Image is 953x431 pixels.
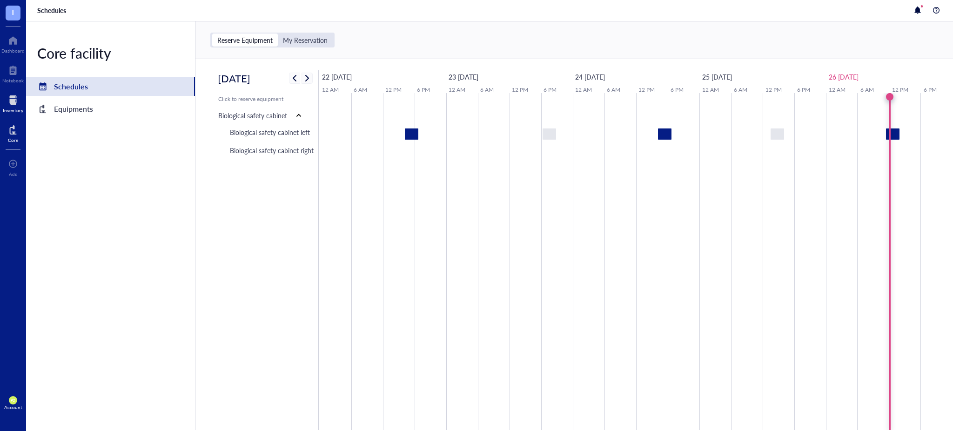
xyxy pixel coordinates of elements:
[890,84,911,96] a: 12 PM
[446,70,481,84] a: September 23, 2025
[230,145,314,155] div: Biological safety cabinet right
[732,84,750,96] a: 6 AM
[3,108,23,113] div: Inventory
[510,84,530,96] a: 12 PM
[218,95,305,103] div: Click to reserve equipment
[573,70,607,84] a: September 24, 2025
[4,404,22,410] div: Account
[212,34,278,47] div: Reserve Equipment
[763,84,784,96] a: 12 PM
[217,36,273,44] div: Reserve Equipment
[26,77,195,96] a: Schedules
[218,70,250,86] h2: [DATE]
[351,84,369,96] a: 6 AM
[283,36,328,44] div: My Reservation
[210,33,335,47] div: segmented control
[320,84,341,96] a: 12 AM
[1,48,25,54] div: Dashboard
[289,73,300,84] button: Previous week
[636,84,657,96] a: 12 PM
[26,44,195,62] div: Core facility
[3,93,23,113] a: Inventory
[302,73,313,84] button: Next week
[795,84,812,96] a: 6 PM
[668,84,686,96] a: 6 PM
[8,122,18,143] a: Core
[26,100,195,118] a: Equipments
[278,34,333,47] div: My Reservation
[320,70,354,84] a: September 22, 2025
[54,80,88,93] div: Schedules
[446,84,468,96] a: 12 AM
[11,398,15,403] span: PO
[478,84,496,96] a: 6 AM
[230,127,310,137] div: Biological safety cabinet left
[2,63,24,83] a: Notebook
[9,171,18,177] div: Add
[11,6,15,18] span: T
[8,137,18,143] div: Core
[700,84,721,96] a: 12 AM
[541,84,559,96] a: 6 PM
[826,84,848,96] a: 12 AM
[37,6,68,14] a: Schedules
[54,102,93,115] div: Equipments
[604,84,623,96] a: 6 AM
[2,78,24,83] div: Notebook
[383,84,404,96] a: 12 PM
[573,84,594,96] a: 12 AM
[921,84,939,96] a: 6 PM
[826,70,861,84] a: September 26, 2025
[218,110,287,121] div: Biological safety cabinet
[700,70,734,84] a: September 25, 2025
[415,84,432,96] a: 6 PM
[858,84,876,96] a: 6 AM
[1,33,25,54] a: Dashboard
